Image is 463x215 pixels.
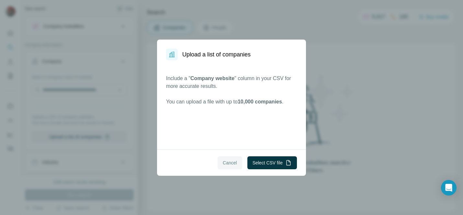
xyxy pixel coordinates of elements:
[190,76,234,81] span: Company website
[166,98,297,106] p: You can upload a file with up to .
[218,156,242,169] button: Cancel
[441,180,457,196] div: Open Intercom Messenger
[182,50,251,59] h1: Upload a list of companies
[223,160,237,166] span: Cancel
[166,75,297,90] p: Include a " " column in your CSV for more accurate results.
[238,99,282,104] span: 10,000 companies
[247,156,297,169] button: Select CSV file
